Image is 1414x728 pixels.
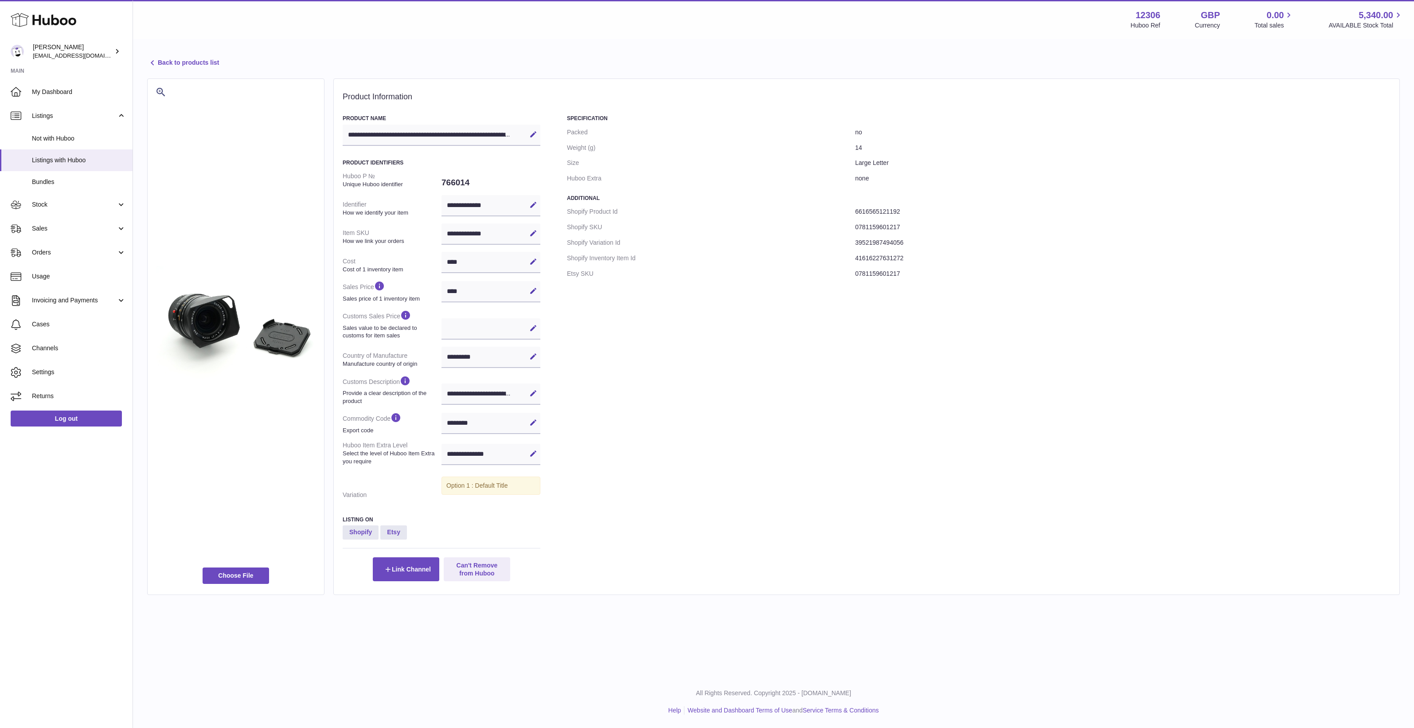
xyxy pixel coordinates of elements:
span: 0.00 [1267,9,1284,21]
strong: Sales price of 1 inventory item [343,295,439,303]
strong: Cost of 1 inventory item [343,266,439,274]
span: AVAILABLE Stock Total [1328,21,1403,30]
h3: Product Identifiers [343,159,540,166]
span: Listings with Huboo [32,156,126,164]
dt: Huboo Extra [567,171,855,186]
strong: Provide a clear description of the product [343,389,439,405]
a: Help [668,707,681,714]
span: Bundles [32,178,126,186]
div: [PERSON_NAME] [33,43,113,60]
p: All Rights Reserved. Copyright 2025 - [DOMAIN_NAME] [140,689,1407,697]
a: Back to products list [147,58,219,68]
dd: none [855,171,1391,186]
a: Service Terms & Conditions [803,707,879,714]
dt: Commodity Code [343,408,441,438]
a: Website and Dashboard Terms of Use [687,707,792,714]
dt: Etsy SKU [567,266,855,282]
a: Log out [11,411,122,427]
a: 5,340.00 AVAILABLE Stock Total [1328,9,1403,30]
span: My Dashboard [32,88,126,96]
dd: 0781159601217 [855,266,1391,282]
dt: Shopify SKU [567,219,855,235]
h3: Listing On [343,516,540,523]
span: Cases [32,320,126,329]
img: M-Cap_12465_ISO_Super_Elmar_2.jpg [156,248,315,407]
div: Option 1 : Default Title [441,477,540,495]
strong: Sales value to be declared to customs for item sales [343,324,439,340]
strong: Etsy [380,525,407,540]
dd: 766014 [441,173,540,192]
strong: Shopify [343,525,379,540]
dt: Customs Sales Price [343,306,441,343]
dt: Shopify Variation Id [567,235,855,250]
dt: Size [567,155,855,171]
dt: Weight (g) [567,140,855,156]
h3: Specification [567,115,1391,122]
li: and [684,706,879,715]
dt: Variation [343,487,441,503]
span: Invoicing and Payments [32,296,117,305]
img: internalAdmin-12306@internal.huboo.com [11,45,24,58]
div: Huboo Ref [1131,21,1160,30]
strong: How we link your orders [343,237,439,245]
strong: 12306 [1136,9,1160,21]
span: 5,340.00 [1359,9,1393,21]
strong: Manufacture country of origin [343,360,439,368]
button: Link Channel [373,557,439,581]
strong: Select the level of Huboo Item Extra you require [343,450,439,465]
h2: Product Information [343,92,1391,102]
dt: Identifier [343,197,441,220]
span: Orders [32,248,117,257]
dt: Sales Price [343,277,441,306]
dd: no [855,125,1391,140]
dd: 6616565121192 [855,204,1391,219]
dd: 39521987494056 [855,235,1391,250]
strong: Export code [343,427,439,434]
dt: Country of Manufacture [343,348,441,371]
dt: Cost [343,254,441,277]
h3: Additional [567,195,1391,202]
span: Settings [32,368,126,376]
strong: GBP [1201,9,1220,21]
h3: Product Name [343,115,540,122]
strong: Unique Huboo identifier [343,180,439,188]
span: Not with Huboo [32,134,126,143]
dd: Large Letter [855,155,1391,171]
span: Channels [32,344,126,352]
dt: Item SKU [343,225,441,248]
div: Currency [1195,21,1220,30]
dd: 41616227631272 [855,250,1391,266]
strong: How we identify your item [343,209,439,217]
dd: 14 [855,140,1391,156]
dt: Packed [567,125,855,140]
span: Total sales [1254,21,1294,30]
dt: Shopify Product Id [567,204,855,219]
button: Can't Remove from Huboo [444,557,510,581]
span: [EMAIL_ADDRESS][DOMAIN_NAME] [33,52,130,59]
dt: Huboo P № [343,168,441,192]
span: Returns [32,392,126,400]
dd: 0781159601217 [855,219,1391,235]
span: Listings [32,112,117,120]
span: Sales [32,224,117,233]
span: Stock [32,200,117,209]
span: Choose File [203,568,269,583]
dt: Shopify Inventory Item Id [567,250,855,266]
dt: Customs Description [343,372,441,408]
a: 0.00 Total sales [1254,9,1294,30]
dt: Huboo Item Extra Level [343,438,441,469]
span: Usage [32,272,126,281]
